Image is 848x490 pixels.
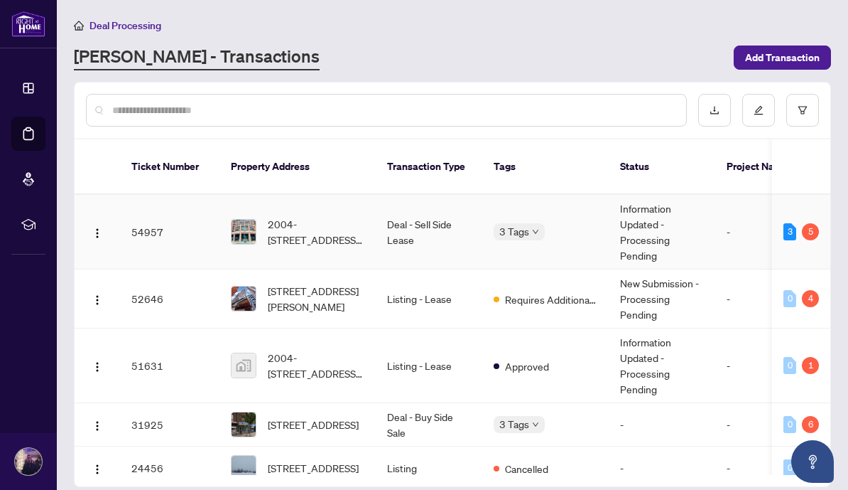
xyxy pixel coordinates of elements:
[92,464,103,475] img: Logo
[715,195,800,270] td: -
[120,329,219,403] td: 51631
[376,270,482,329] td: Listing - Lease
[783,357,796,374] div: 0
[499,416,529,432] span: 3 Tags
[715,270,800,329] td: -
[86,354,109,377] button: Logo
[232,456,256,480] img: thumbnail-img
[86,457,109,479] button: Logo
[802,416,819,433] div: 6
[232,287,256,311] img: thumbnail-img
[609,403,715,447] td: -
[532,228,539,235] span: down
[802,357,819,374] div: 1
[609,270,715,329] td: New Submission - Processing Pending
[74,45,320,70] a: [PERSON_NAME] - Transactions
[505,292,597,307] span: Requires Additional Docs
[268,350,364,381] span: 2004-[STREET_ADDRESS][PERSON_NAME]
[609,139,715,195] th: Status
[376,447,482,490] td: Listing
[376,195,482,270] td: Deal - Sell Side Lease
[609,195,715,270] td: Information Updated - Processing Pending
[783,223,796,240] div: 3
[92,420,103,432] img: Logo
[268,216,364,247] span: 2004-[STREET_ADDRESS][PERSON_NAME]
[11,11,45,37] img: logo
[698,94,731,127] button: download
[120,195,219,270] td: 54957
[376,329,482,403] td: Listing - Lease
[505,358,549,374] span: Approved
[482,139,609,195] th: Tags
[798,105,808,115] span: filter
[15,448,42,475] img: Profile Icon
[802,223,819,240] div: 5
[710,105,719,115] span: download
[89,19,161,32] span: Deal Processing
[92,294,103,306] img: Logo
[505,461,548,476] span: Cancelled
[120,403,219,447] td: 31925
[86,413,109,436] button: Logo
[715,329,800,403] td: -
[232,220,256,244] img: thumbnail-img
[268,283,364,314] span: [STREET_ADDRESS][PERSON_NAME]
[742,94,775,127] button: edit
[219,139,376,195] th: Property Address
[715,139,800,195] th: Project Name
[499,223,529,240] span: 3 Tags
[120,139,219,195] th: Ticket Number
[791,440,834,483] button: Open asap
[86,287,109,310] button: Logo
[715,447,800,490] td: -
[376,139,482,195] th: Transaction Type
[232,412,256,437] img: thumbnail-img
[734,46,831,70] button: Add Transaction
[120,447,219,490] td: 24456
[232,353,256,378] img: thumbnail-img
[92,228,103,239] img: Logo
[783,459,796,476] div: 0
[268,460,359,476] span: [STREET_ADDRESS]
[786,94,819,127] button: filter
[715,403,800,447] td: -
[120,270,219,329] td: 52646
[74,21,84,31] span: home
[783,416,796,433] div: 0
[376,403,482,447] td: Deal - Buy Side Sale
[802,290,819,307] div: 4
[532,421,539,428] span: down
[92,361,103,373] img: Logo
[268,417,359,432] span: [STREET_ADDRESS]
[783,290,796,307] div: 0
[609,329,715,403] td: Information Updated - Processing Pending
[745,46,820,69] span: Add Transaction
[754,105,763,115] span: edit
[609,447,715,490] td: -
[86,220,109,243] button: Logo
